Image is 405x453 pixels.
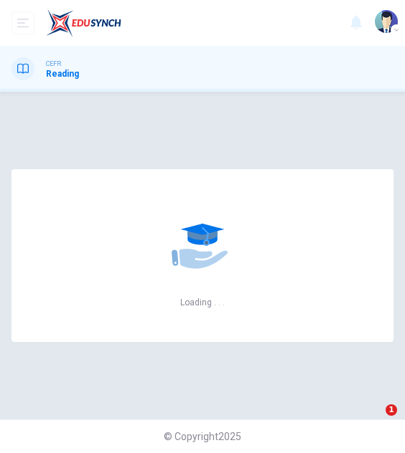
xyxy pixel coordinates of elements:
[46,59,61,69] span: CEFR
[180,297,225,307] h6: Loading
[386,404,397,416] span: 1
[356,404,391,439] iframe: Intercom live chat
[214,297,216,307] h6: .
[375,10,398,33] img: Profile picture
[223,297,225,307] h6: .
[218,297,220,307] h6: .
[46,69,79,79] h1: Reading
[46,9,121,37] img: EduSynch logo
[164,428,241,445] span: © Copyright 2025
[11,11,34,34] button: open mobile menu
